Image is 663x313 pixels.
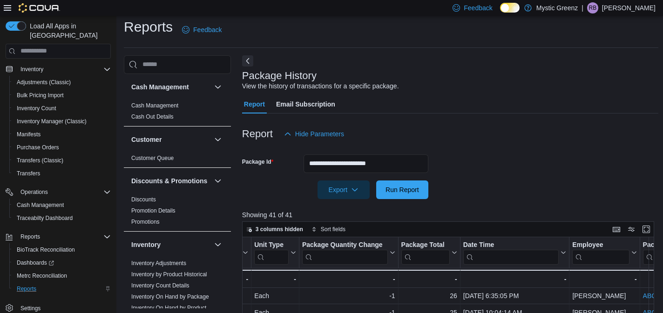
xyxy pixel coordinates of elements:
[13,142,111,153] span: Purchase Orders
[9,115,115,128] button: Inventory Manager (Classic)
[9,269,115,282] button: Metrc Reconciliation
[17,92,64,99] span: Bulk Pricing Import
[9,199,115,212] button: Cash Management
[463,290,567,301] div: [DATE] 6:35:05 PM
[582,2,583,13] p: |
[2,230,115,243] button: Reports
[131,304,206,312] span: Inventory On Hand by Product
[302,240,388,249] div: Package Quantity Change
[131,240,161,249] h3: Inventory
[302,273,395,285] div: -
[178,20,225,39] a: Feedback
[19,3,60,13] img: Cova
[302,290,395,301] div: -1
[302,240,388,264] div: Package Quantity Change
[20,233,40,240] span: Reports
[463,240,559,264] div: Date Time
[17,131,41,138] span: Manifests
[17,105,56,112] span: Inventory Count
[131,113,174,120] a: Cash Out Details
[463,240,567,264] button: Date Time
[463,273,567,285] div: -
[13,200,68,211] a: Cash Management
[254,290,296,301] div: Each
[9,282,115,295] button: Reports
[20,188,48,196] span: Operations
[9,76,115,89] button: Adjustments (Classic)
[13,257,58,268] a: Dashboards
[26,21,111,40] span: Load All Apps in [GEOGRAPHIC_DATA]
[611,224,622,235] button: Keyboard shortcuts
[13,283,40,294] a: Reports
[131,260,186,267] span: Inventory Adjustments
[131,135,210,144] button: Customer
[572,240,629,264] div: Employee
[13,103,111,114] span: Inventory Count
[131,82,210,92] button: Cash Management
[17,214,73,222] span: Traceabilty Dashboard
[254,240,289,264] div: Unit Type
[13,103,60,114] a: Inventory Count
[131,218,160,226] span: Promotions
[295,129,344,139] span: Hide Parameters
[13,283,111,294] span: Reports
[401,290,457,301] div: 26
[13,116,111,127] span: Inventory Manager (Classic)
[17,231,111,242] span: Reports
[386,185,419,194] span: Run Report
[17,246,75,253] span: BioTrack Reconciliation
[9,167,115,180] button: Transfers
[13,200,111,211] span: Cash Management
[13,129,44,140] a: Manifests
[376,180,428,199] button: Run Report
[572,290,636,301] div: [PERSON_NAME]
[9,243,115,256] button: BioTrack Reconciliation
[212,239,223,250] button: Inventory
[13,168,111,179] span: Transfers
[401,240,457,264] button: Package Total
[131,102,178,109] a: Cash Management
[124,194,231,231] div: Discounts & Promotions
[308,224,349,235] button: Sort fields
[131,219,160,225] a: Promotions
[9,141,115,154] button: Purchase Orders
[587,2,598,13] div: Ryland BeDell
[13,213,111,224] span: Traceabilty Dashboard
[17,118,87,125] span: Inventory Manager (Classic)
[13,213,76,224] a: Traceabilty Dashboard
[13,244,111,255] span: BioTrack Reconciliation
[254,240,296,264] button: Unit Type
[401,273,457,285] div: -
[131,282,189,289] span: Inventory Count Details
[254,273,296,285] div: -
[131,135,162,144] h3: Customer
[242,128,273,140] h3: Report
[242,70,317,81] h3: Package History
[124,18,173,36] h1: Reports
[130,273,248,285] div: -
[254,240,289,249] div: Unit Type
[276,95,335,113] span: Email Subscription
[131,176,207,186] h3: Discounts & Promotions
[17,259,54,266] span: Dashboards
[131,271,207,278] span: Inventory by Product Historical
[17,64,111,75] span: Inventory
[464,3,492,13] span: Feedback
[131,293,209,300] span: Inventory On Hand by Package
[321,226,345,233] span: Sort fields
[131,240,210,249] button: Inventory
[2,186,115,199] button: Operations
[572,240,636,264] button: Employee
[9,89,115,102] button: Bulk Pricing Import
[130,290,248,301] div: Customer: [PERSON_NAME]
[131,305,206,311] a: Inventory On Hand by Product
[13,90,68,101] a: Bulk Pricing Import
[131,207,176,214] span: Promotion Details
[17,79,71,86] span: Adjustments (Classic)
[13,257,111,268] span: Dashboards
[20,66,43,73] span: Inventory
[302,240,395,264] button: Package Quantity Change
[17,272,67,280] span: Metrc Reconciliation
